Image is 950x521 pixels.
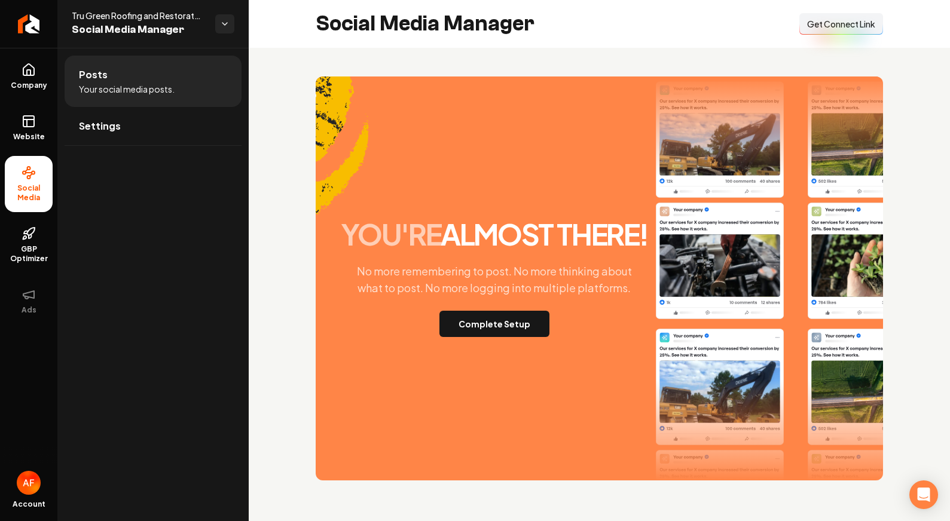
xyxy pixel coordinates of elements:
[5,183,53,203] span: Social Media
[6,81,52,90] span: Company
[656,81,784,319] img: Post One
[316,76,369,249] img: Accent
[13,499,45,509] span: Account
[72,10,206,22] span: Tru Green Roofing and Restoration
[337,263,651,296] p: No more remembering to post. No more thinking about what to post. No more logging into multiple p...
[439,311,549,337] button: Complete Setup
[341,216,441,252] span: you're
[5,105,53,151] a: Website
[909,480,938,509] div: Open Intercom Messenger
[341,220,648,249] h2: almost there!
[79,83,175,95] span: Your social media posts.
[5,217,53,273] a: GBP Optimizer
[18,14,40,33] img: Rebolt Logo
[17,305,41,315] span: Ads
[807,18,875,30] span: Get Connect Link
[17,471,41,495] img: Avan Fahimi
[17,471,41,495] button: Open user button
[808,81,936,319] img: Post Two
[5,244,53,263] span: GBP Optimizer
[5,53,53,100] a: Company
[79,68,108,82] span: Posts
[316,12,534,36] h2: Social Media Manager
[79,119,121,133] span: Settings
[65,107,242,145] a: Settings
[8,132,50,142] span: Website
[799,13,883,35] button: Get Connect Link
[72,22,206,38] span: Social Media Manager
[5,278,53,324] button: Ads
